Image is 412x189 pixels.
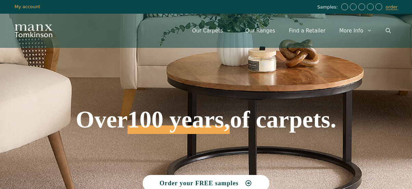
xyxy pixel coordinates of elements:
[128,113,230,134] span: 100 years,
[386,4,398,10] a: order
[332,21,378,41] a: More Info
[379,21,398,41] a: Open Search Bar
[317,4,340,10] span: Samples:
[160,180,239,186] span: Order your FREE samples
[282,21,332,41] a: Find a Retailer
[238,21,282,41] a: Our Ranges
[185,21,239,41] a: Our Carpets
[15,4,40,9] a: My account
[185,21,398,41] nav: Primary
[38,58,374,134] h1: Over of carpets.
[15,24,52,37] img: Manx Tomkinson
